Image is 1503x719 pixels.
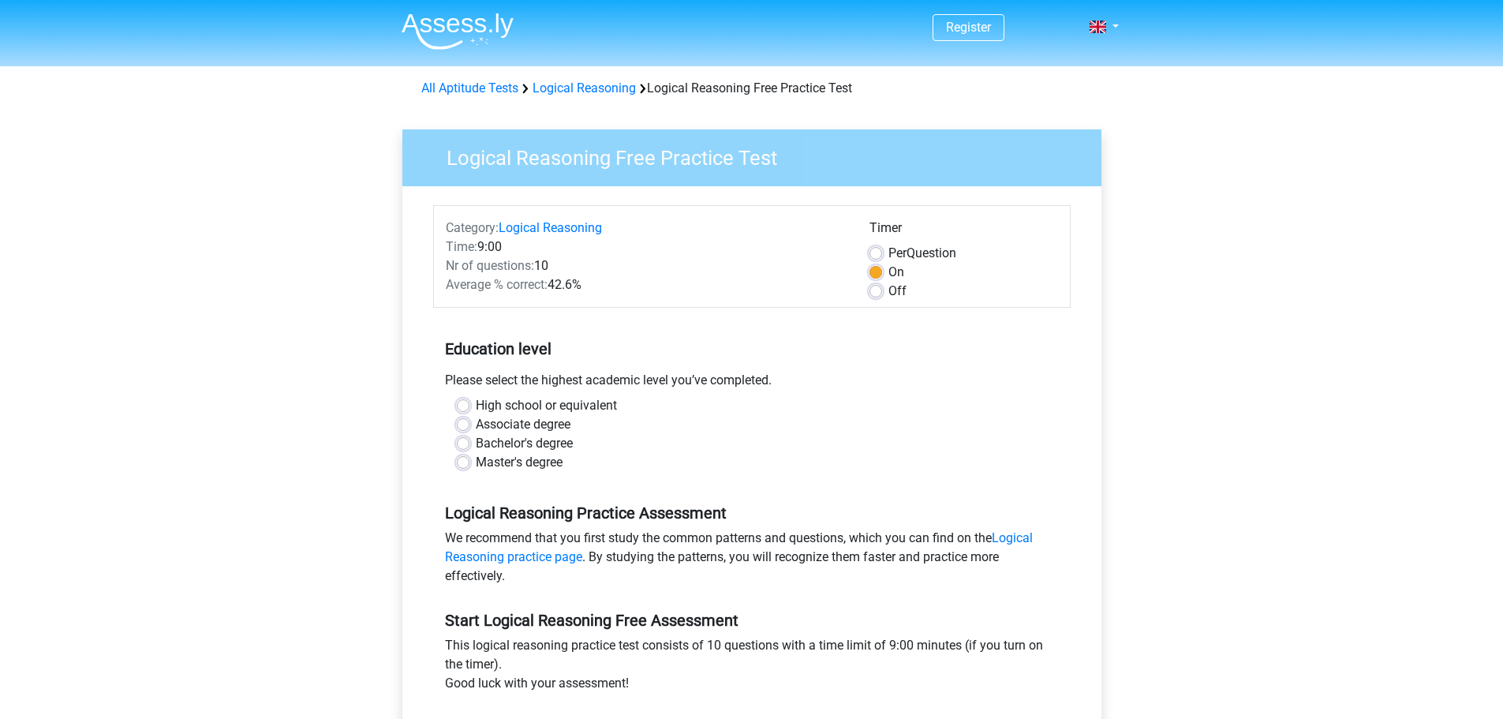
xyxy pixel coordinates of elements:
[445,611,1059,630] h5: Start Logical Reasoning Free Assessment
[476,415,570,434] label: Associate degree
[499,220,602,235] a: Logical Reasoning
[446,220,499,235] span: Category:
[428,140,1090,170] h3: Logical Reasoning Free Practice Test
[434,257,858,275] div: 10
[476,453,563,472] label: Master's degree
[421,81,518,95] a: All Aptitude Tests
[888,263,904,282] label: On
[888,244,956,263] label: Question
[888,282,907,301] label: Off
[869,219,1058,244] div: Timer
[946,20,991,35] a: Register
[476,434,573,453] label: Bachelor's degree
[888,245,907,260] span: Per
[434,275,858,294] div: 42.6%
[476,396,617,415] label: High school or equivalent
[533,81,636,95] a: Logical Reasoning
[434,238,858,257] div: 9:00
[445,333,1059,365] h5: Education level
[415,79,1089,98] div: Logical Reasoning Free Practice Test
[433,529,1071,592] div: We recommend that you first study the common patterns and questions, which you can find on the . ...
[445,504,1059,522] h5: Logical Reasoning Practice Assessment
[402,13,514,50] img: Assessly
[433,371,1071,396] div: Please select the highest academic level you’ve completed.
[446,239,477,254] span: Time:
[446,277,548,292] span: Average % correct:
[433,636,1071,699] div: This logical reasoning practice test consists of 10 questions with a time limit of 9:00 minutes (...
[446,258,534,273] span: Nr of questions:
